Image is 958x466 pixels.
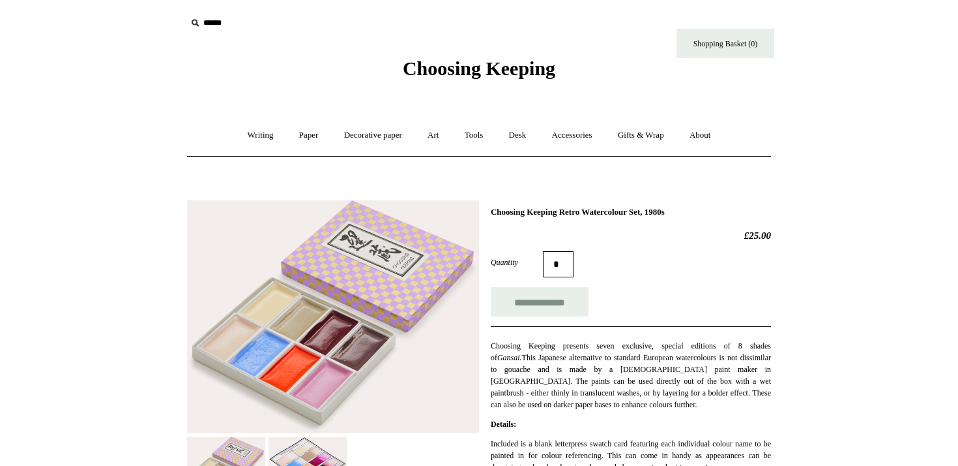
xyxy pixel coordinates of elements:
em: Gansai. [497,353,522,362]
a: Choosing Keeping [403,68,555,77]
span: Choosing Keeping [403,57,555,79]
strong: Details: [491,420,516,429]
a: Paper [287,118,330,153]
a: Gifts & Wrap [606,118,676,153]
a: Accessories [540,118,604,153]
a: About [678,118,723,153]
a: Art [416,118,450,153]
a: Desk [497,118,538,153]
h1: Choosing Keeping Retro Watercolour Set, 1980s [491,207,771,217]
label: Quantity [491,256,543,268]
a: Tools [453,118,495,153]
a: Shopping Basket (0) [676,29,774,58]
a: Writing [236,118,285,153]
h2: £25.00 [491,230,771,241]
img: Choosing Keeping Retro Watercolour Set, 1980s [187,200,479,434]
p: Choosing Keeping presents seven exclusive, special editions of 8 shades of This Japanese alternat... [491,340,771,411]
a: Decorative paper [332,118,414,153]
